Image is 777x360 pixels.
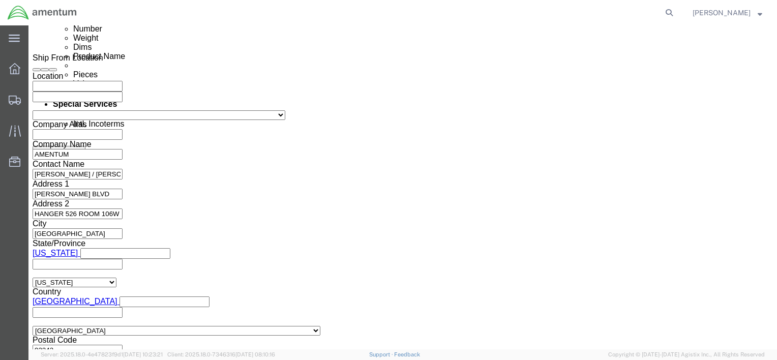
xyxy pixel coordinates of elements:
[693,7,751,18] span: Adrian Cantu
[692,7,763,19] button: [PERSON_NAME]
[7,5,77,20] img: logo
[123,351,163,357] span: [DATE] 10:23:21
[235,351,275,357] span: [DATE] 08:10:16
[41,351,163,357] span: Server: 2025.18.0-4e47823f9d1
[608,350,765,359] span: Copyright © [DATE]-[DATE] Agistix Inc., All Rights Reserved
[369,351,395,357] a: Support
[394,351,420,357] a: Feedback
[167,351,275,357] span: Client: 2025.18.0-7346316
[28,25,777,349] iframe: FS Legacy Container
